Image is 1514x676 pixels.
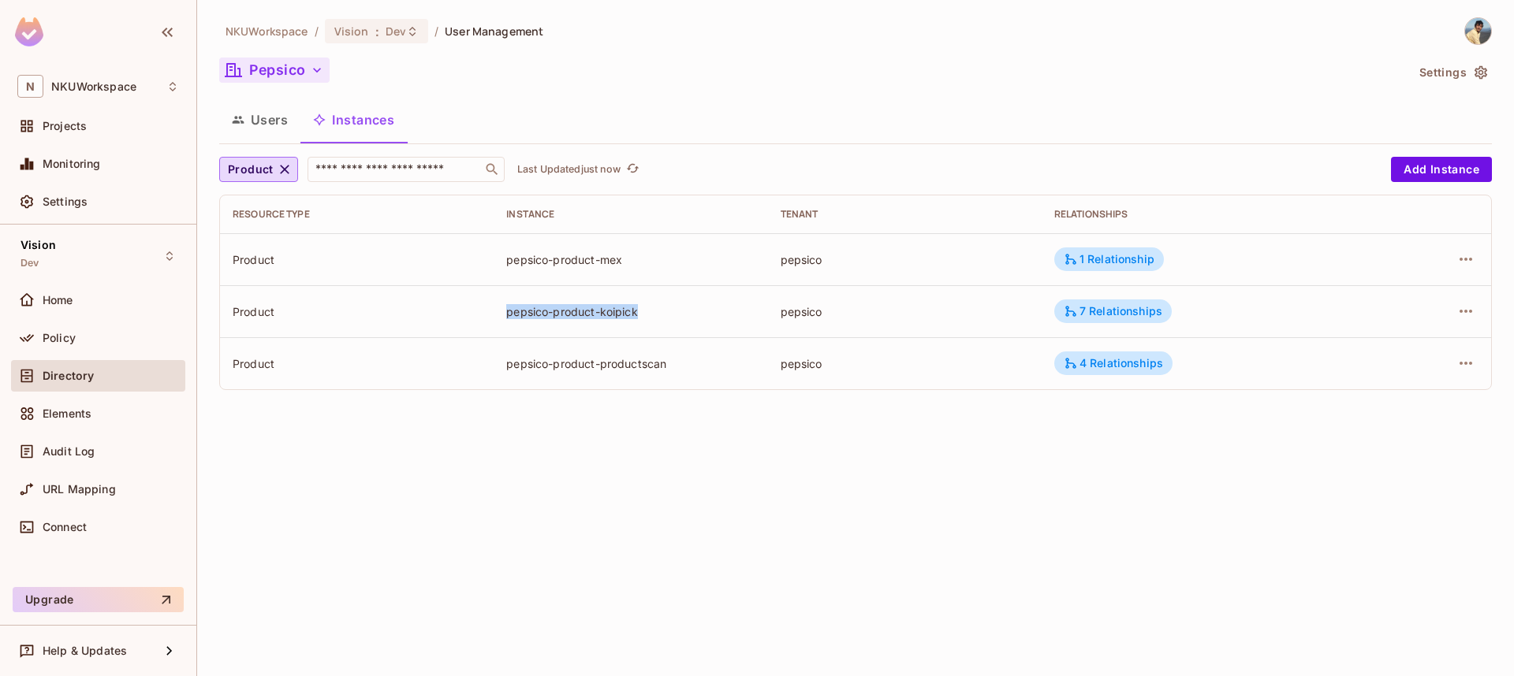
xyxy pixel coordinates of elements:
div: pepsico [781,304,1029,319]
div: Product [233,252,481,267]
div: pepsico [781,356,1029,371]
button: Add Instance [1391,157,1492,182]
span: Workspace: NKUWorkspace [51,80,136,93]
span: Product [228,160,274,180]
span: Monitoring [43,158,101,170]
div: Instance [506,208,755,221]
span: Vision [334,24,369,39]
div: Relationships [1054,208,1362,221]
span: Click to refresh data [621,160,643,179]
span: Dev [21,257,39,269]
span: Directory [43,370,94,382]
span: Vision [21,239,56,251]
span: Settings [43,195,88,208]
button: Pepsico [219,58,330,83]
button: Instances [300,100,407,139]
span: Projects [43,120,87,132]
span: Audit Log [43,445,95,458]
div: 7 Relationships [1064,304,1162,318]
span: N [17,75,43,98]
span: the active workspace [226,24,308,39]
button: Users [219,100,300,139]
li: / [315,24,319,39]
span: Connect [43,521,87,533]
div: pepsico [781,252,1029,267]
div: pepsico-product-productscan [506,356,755,371]
div: 4 Relationships [1064,356,1163,370]
span: refresh [626,162,640,177]
span: URL Mapping [43,483,116,496]
span: : [375,25,380,38]
div: Tenant [781,208,1029,221]
p: Last Updated just now [517,163,621,176]
div: pepsico-product-mex [506,252,755,267]
span: Home [43,294,73,306]
div: Product [233,304,481,319]
div: Product [233,356,481,371]
button: Settings [1413,60,1492,85]
span: Help & Updates [43,644,127,657]
button: refresh [624,160,643,179]
span: Policy [43,332,76,344]
div: pepsico-product-koipick [506,304,755,319]
span: Dev [386,24,406,39]
button: Upgrade [13,587,184,612]
span: Elements [43,407,91,420]
li: / [434,24,438,39]
img: SReyMgAAAABJRU5ErkJggg== [15,17,43,46]
button: Product [219,157,298,182]
div: 1 Relationship [1064,252,1154,266]
img: Nitin Kumar [1465,18,1491,44]
div: Resource type [233,208,481,221]
span: User Management [445,24,543,39]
